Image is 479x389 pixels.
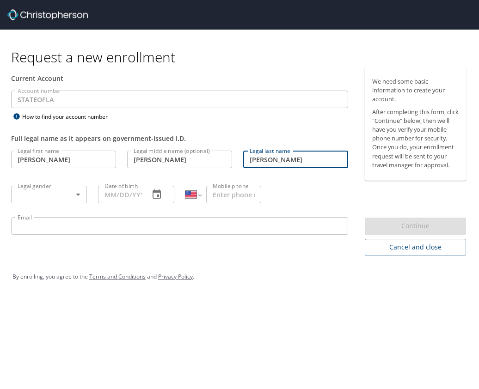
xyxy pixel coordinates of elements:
input: Enter phone number [206,186,261,203]
p: After completing this form, click "Continue" below, then we'll have you verify your mobile phone ... [372,108,459,170]
button: Cancel and close [365,239,466,256]
div: ​ [11,186,87,203]
div: Current Account [11,73,348,83]
div: Full legal name as it appears on government-issued I.D. [11,134,348,143]
p: We need some basic information to create your account. [372,77,459,104]
a: Privacy Policy [158,273,193,280]
span: Cancel and close [372,242,459,253]
h1: Request a new enrollment [11,48,473,66]
input: MM/DD/YYYY [98,186,141,203]
div: By enrolling, you agree to the and . [12,265,467,288]
div: How to find your account number [11,111,127,122]
img: cbt logo [7,9,88,20]
a: Terms and Conditions [89,273,146,280]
